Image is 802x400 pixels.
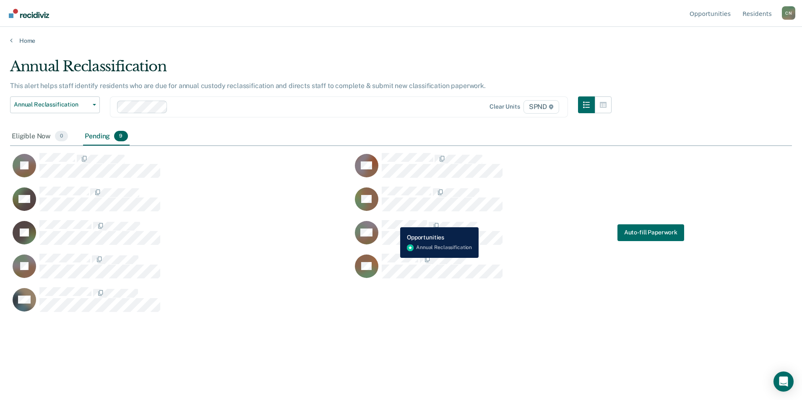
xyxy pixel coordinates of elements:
span: 9 [114,131,128,142]
button: Profile dropdown button [782,6,795,20]
div: Eligible Now0 [10,127,70,146]
span: Annual Reclassification [14,101,89,108]
div: CaseloadOpportunityCell-00464910 [352,253,695,287]
p: This alert helps staff identify residents who are due for annual custody reclassification and dir... [10,82,486,90]
span: SPND [523,100,559,114]
a: Home [10,37,792,44]
button: Annual Reclassification [10,96,100,113]
div: Open Intercom Messenger [773,371,794,392]
div: CaseloadOpportunityCell-00330831 [10,253,352,287]
div: Clear units [490,103,520,110]
div: Annual Reclassification [10,58,612,82]
div: CaseloadOpportunityCell-00100152 [10,287,352,320]
div: CaseloadOpportunityCell-00496972 [10,153,352,186]
img: Recidiviz [9,9,49,18]
span: 0 [55,131,68,142]
a: Navigate to form link [617,224,684,241]
div: CaseloadOpportunityCell-00598319 [10,220,352,253]
div: CaseloadOpportunityCell-00585303 [10,186,352,220]
div: C N [782,6,795,20]
div: Pending9 [83,127,129,146]
div: CaseloadOpportunityCell-00246178 [352,186,695,220]
div: CaseloadOpportunityCell-00242367 [352,153,695,186]
div: CaseloadOpportunityCell-00483996 [352,220,695,253]
button: Auto-fill Paperwork [617,224,684,241]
